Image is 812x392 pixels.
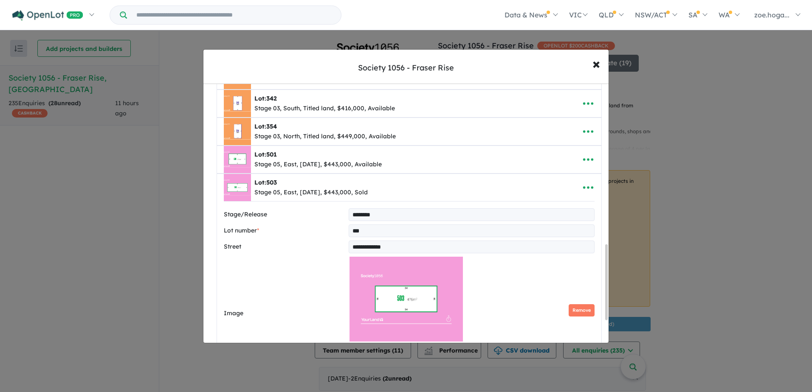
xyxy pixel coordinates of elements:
[224,308,346,319] label: Image
[350,257,463,342] img: Society 1056 - Fraser Rise - Lot 503
[254,160,382,170] div: Stage 05, East, [DATE], $443,000, Available
[254,188,368,198] div: Stage 05, East, [DATE], $443,000, Sold
[266,95,277,102] span: 342
[266,179,277,186] span: 503
[358,62,454,73] div: Society 1056 - Fraser Rise
[224,226,345,236] label: Lot number
[569,304,595,316] button: Remove
[266,151,277,158] span: 501
[254,179,277,186] b: Lot:
[224,146,251,173] img: Society%201056%20-%20Fraser%20Rise%20-%20Lot%20501___1757118733.jpg
[224,90,251,117] img: Society%201056%20-%20Fraser%20Rise%20-%20Lot%20342___1747002988.jpg
[254,95,277,102] b: Lot:
[254,104,395,114] div: Stage 03, South, Titled land, $416,000, Available
[224,242,345,252] label: Street
[224,174,251,201] img: Society%201056%20-%20Fraser%20Rise%20-%20Lot%20503___1757118973.jpg
[754,11,789,19] span: zoe.hoga...
[12,10,83,21] img: Openlot PRO Logo White
[224,118,251,145] img: Society%201056%20-%20Fraser%20Rise%20-%20Lot%20354___1751586502.jpg
[224,210,345,220] label: Stage/Release
[592,54,600,73] span: ×
[266,123,277,130] span: 354
[254,151,277,158] b: Lot:
[254,123,277,130] b: Lot:
[129,6,339,24] input: Try estate name, suburb, builder or developer
[254,132,396,142] div: Stage 03, North, Titled land, $449,000, Available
